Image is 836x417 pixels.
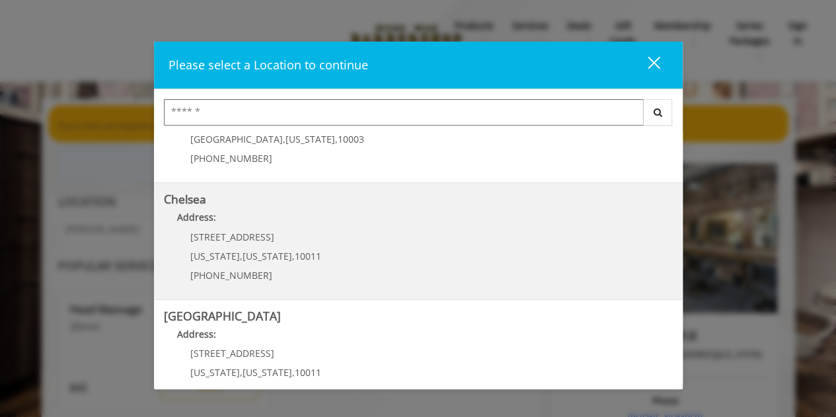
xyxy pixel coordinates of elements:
b: Address: [177,328,216,340]
span: 10011 [295,366,321,379]
div: close dialog [632,56,659,75]
span: [US_STATE] [243,250,292,262]
span: [US_STATE] [190,250,240,262]
span: [PHONE_NUMBER] [190,269,272,282]
button: close dialog [623,52,668,79]
span: Please select a Location to continue [169,57,368,73]
input: Search Center [164,99,644,126]
span: , [240,250,243,262]
span: 10003 [338,133,364,145]
span: [US_STATE] [243,366,292,379]
span: [GEOGRAPHIC_DATA] [190,133,283,145]
span: [STREET_ADDRESS] [190,347,274,360]
b: [GEOGRAPHIC_DATA] [164,308,281,324]
div: Center Select [164,99,673,132]
span: , [283,133,285,145]
span: [US_STATE] [285,133,335,145]
b: Chelsea [164,191,206,207]
span: [STREET_ADDRESS] [190,231,274,243]
span: , [292,250,295,262]
span: 10011 [295,250,321,262]
span: , [335,133,338,145]
span: [PHONE_NUMBER] [190,152,272,165]
b: Address: [177,211,216,223]
i: Search button [650,108,665,117]
span: , [292,366,295,379]
span: [US_STATE] [190,366,240,379]
span: , [240,366,243,379]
